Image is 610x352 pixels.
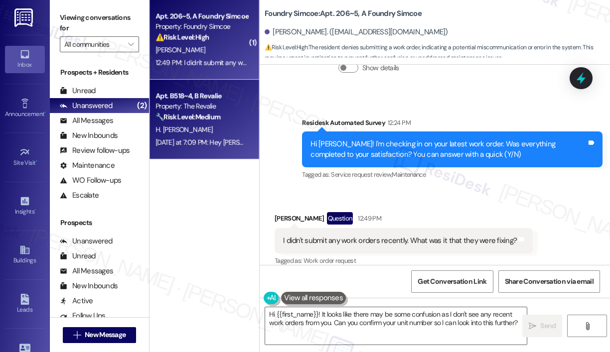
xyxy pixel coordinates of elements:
span: New Message [85,330,126,340]
button: New Message [63,327,137,343]
label: Viewing conversations for [60,10,139,36]
div: (2) [135,98,149,114]
strong: ⚠️ Risk Level: High [265,43,307,51]
div: Apt. B518~4, B Revalie [155,91,248,101]
div: Escalate [60,190,99,201]
strong: ⚠️ Risk Level: High [155,33,209,42]
i:  [584,322,591,330]
div: Tagged as: [275,253,533,268]
i:  [529,322,536,330]
div: WO Follow-ups [60,175,121,186]
div: Unread [60,251,96,261]
button: Send [522,315,562,337]
a: Buildings [5,241,45,268]
div: Property: Foundry Simcoe [155,21,248,32]
div: Review follow-ups [60,145,130,156]
div: [PERSON_NAME]. ([EMAIL_ADDRESS][DOMAIN_NAME]) [265,27,448,37]
img: ResiDesk Logo [14,8,35,27]
div: New Inbounds [60,281,118,291]
div: New Inbounds [60,130,118,141]
i:  [73,331,81,339]
span: Get Conversation Link [418,276,486,287]
textarea: Hi {{first_name}}! It looks like there may be some confusion as I don't see any recent work order... [265,307,527,345]
div: I didn't submit any work orders recently. What was it that they were fixing? [283,235,517,246]
div: Unanswered [60,101,113,111]
span: • [36,158,37,165]
span: [PERSON_NAME] [155,45,205,54]
button: Get Conversation Link [411,270,493,293]
div: Active [60,296,93,306]
span: : The resident denies submitting a work order, indicating a potential miscommunication or error i... [265,42,610,64]
span: Work order request [304,256,356,265]
div: Hi [PERSON_NAME]! I'm checking in on your latest work order. Was everything completed to your sat... [310,139,587,160]
a: Site Visit • [5,144,45,171]
span: H. [PERSON_NAME] [155,125,213,134]
div: Maintenance [60,160,115,171]
div: Residesk Automated Survey [302,117,603,131]
div: Prospects + Residents [50,67,149,78]
span: Send [540,321,556,331]
div: 12:49 PM: I didn't submit any work orders recently. What was it that they were fixing? [155,58,398,67]
a: Inbox [5,46,45,73]
div: Unread [60,86,96,96]
div: Unanswered [60,236,113,246]
span: Service request review , [331,170,392,179]
div: Prospects [50,218,149,228]
div: 12:24 PM [385,117,411,128]
div: [DATE] at 7:09 PM: Hey [PERSON_NAME], we appreciate your text! We'll be back at 11AM to help you ... [155,138,604,147]
strong: 🔧 Risk Level: Medium [155,113,220,121]
label: Show details [362,63,399,73]
a: Leads [5,291,45,318]
div: [PERSON_NAME] [275,212,533,228]
div: Follow Ups [60,311,106,321]
div: Property: The Revalie [155,101,248,112]
div: Question [327,212,353,225]
div: 12:49 PM [355,213,381,224]
span: • [34,207,36,214]
i:  [128,40,134,48]
span: Share Conversation via email [505,276,594,287]
div: All Messages [60,266,113,276]
div: Apt. 206~5, A Foundry Simcoe [155,11,248,21]
a: Insights • [5,193,45,220]
div: All Messages [60,116,113,126]
span: • [44,109,46,116]
div: Tagged as: [302,167,603,182]
button: Share Conversation via email [498,270,600,293]
input: All communities [64,36,123,52]
b: Foundry Simcoe: Apt. 206~5, A Foundry Simcoe [265,8,422,19]
span: Maintenance [392,170,426,179]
